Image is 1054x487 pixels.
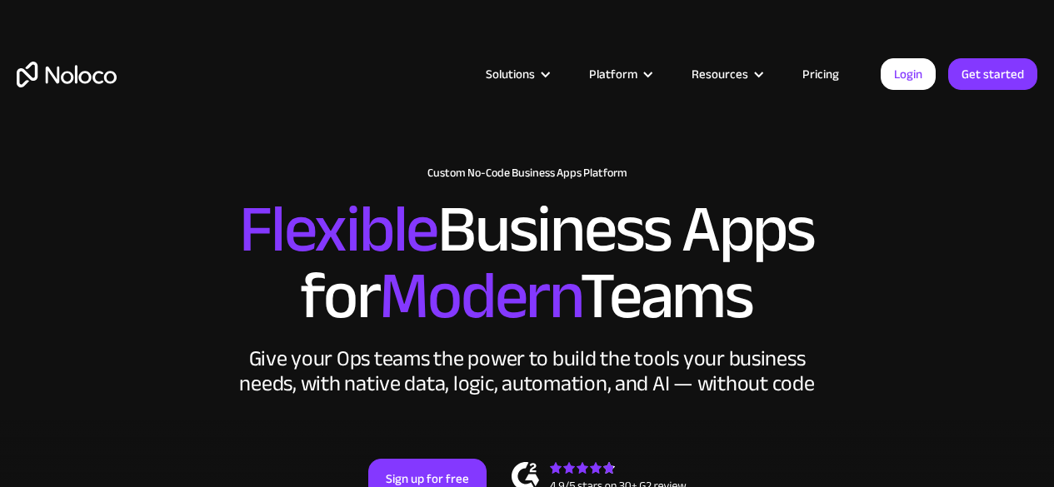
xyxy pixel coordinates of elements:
a: Login [881,58,936,90]
div: Solutions [465,63,568,85]
div: Platform [568,63,671,85]
span: Flexible [239,167,437,291]
div: Give your Ops teams the power to build the tools your business needs, with native data, logic, au... [236,346,819,396]
span: Modern [379,234,580,358]
h1: Custom No-Code Business Apps Platform [17,166,1037,180]
a: Get started [948,58,1037,90]
div: Platform [589,63,637,85]
div: Resources [671,63,782,85]
a: home [17,62,117,87]
a: Pricing [782,63,860,85]
div: Solutions [486,63,535,85]
h2: Business Apps for Teams [17,196,1037,330]
div: Resources [692,63,748,85]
